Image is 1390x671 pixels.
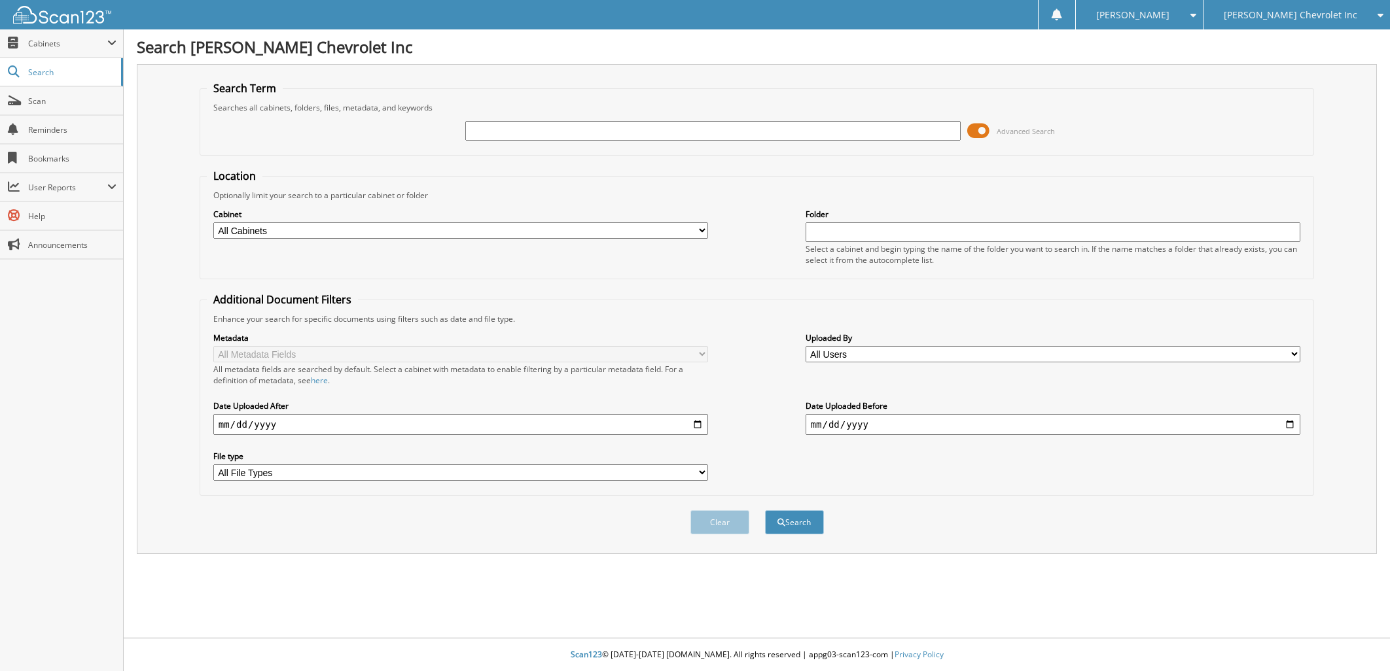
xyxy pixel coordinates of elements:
[806,332,1301,343] label: Uploaded By
[806,209,1301,220] label: Folder
[1224,11,1357,19] span: [PERSON_NAME] Chevrolet Inc
[207,169,262,183] legend: Location
[207,292,358,307] legend: Additional Document Filters
[213,332,709,343] label: Metadata
[997,126,1055,136] span: Advanced Search
[28,182,107,193] span: User Reports
[207,313,1308,324] div: Enhance your search for specific documents using filters such as date and file type.
[311,375,328,386] a: here
[28,153,116,164] span: Bookmarks
[28,124,116,135] span: Reminders
[28,95,116,107] span: Scan
[213,209,709,220] label: Cabinet
[137,36,1377,58] h1: Search [PERSON_NAME] Chevrolet Inc
[28,211,116,222] span: Help
[765,510,824,534] button: Search
[895,649,944,660] a: Privacy Policy
[28,38,107,49] span: Cabinets
[28,67,115,78] span: Search
[124,639,1390,671] div: © [DATE]-[DATE] [DOMAIN_NAME]. All rights reserved | appg03-scan123-com |
[207,190,1308,201] div: Optionally limit your search to a particular cabinet or folder
[213,400,709,411] label: Date Uploaded After
[806,400,1301,411] label: Date Uploaded Before
[1096,11,1169,19] span: [PERSON_NAME]
[213,364,709,386] div: All metadata fields are searched by default. Select a cabinet with metadata to enable filtering b...
[213,451,709,462] label: File type
[690,510,749,534] button: Clear
[207,81,283,95] legend: Search Term
[13,6,111,24] img: scan123-logo-white.svg
[571,649,602,660] span: Scan123
[806,243,1301,266] div: Select a cabinet and begin typing the name of the folder you want to search in. If the name match...
[28,239,116,250] span: Announcements
[213,414,709,435] input: start
[207,102,1308,113] div: Searches all cabinets, folders, files, metadata, and keywords
[806,414,1301,435] input: end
